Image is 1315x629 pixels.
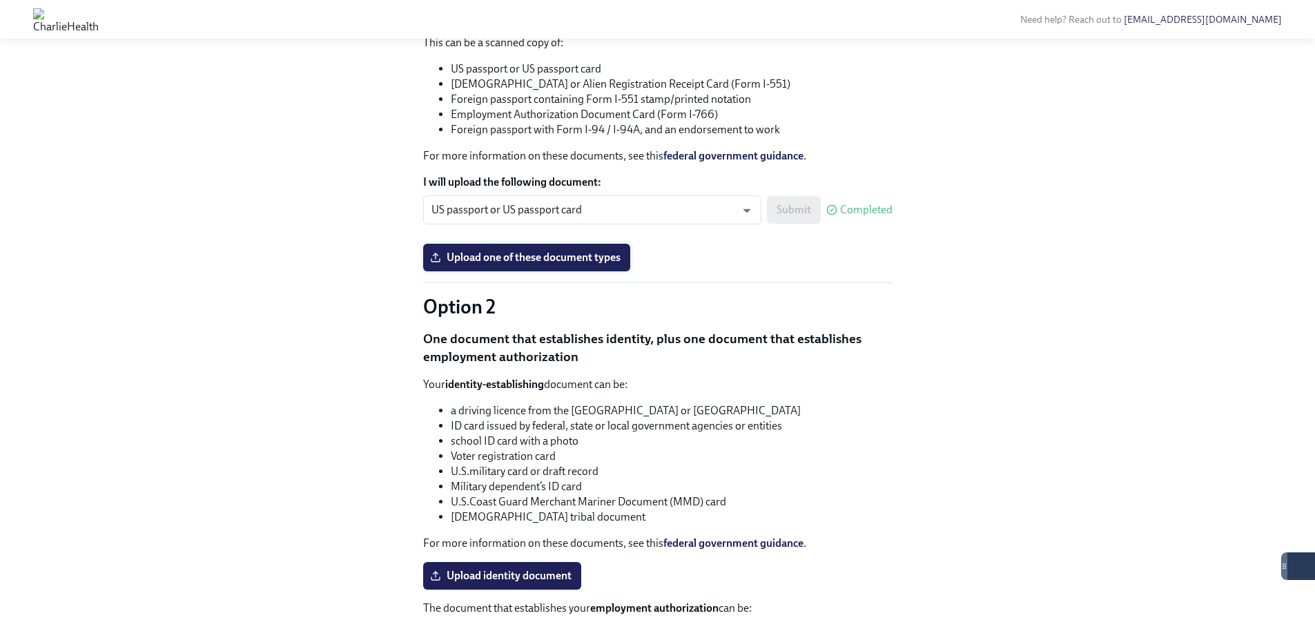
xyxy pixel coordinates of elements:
[451,107,893,122] li: Employment Authorization Document Card (Form I-766)
[423,377,893,392] p: Your document can be:
[1124,14,1282,26] a: [EMAIL_ADDRESS][DOMAIN_NAME]
[423,195,761,224] div: US passport or US passport card
[433,569,572,583] span: Upload identity document
[423,330,893,365] p: One document that establishes identity, plus one document that establishes employment authorization
[423,536,893,551] p: For more information on these documents, see this .
[423,294,893,319] p: Option 2
[423,562,581,590] label: Upload identity document
[33,8,99,30] img: CharlieHealth
[423,175,893,190] label: I will upload the following document:
[423,244,630,271] label: Upload one of these document types
[451,449,893,464] li: Voter registration card
[433,251,621,264] span: Upload one of these document types
[451,61,893,77] li: US passport or US passport card
[451,92,893,107] li: Foreign passport containing Form I-551 stamp/printed notation
[663,149,803,162] a: federal government guidance
[663,536,803,550] a: federal government guidance
[451,77,893,92] li: [DEMOGRAPHIC_DATA] or Alien Registration Receipt Card (Form I-551)
[445,378,544,391] strong: identity-establishing
[451,479,893,494] li: Military dependent’s ID card
[423,148,893,164] p: For more information on these documents, see this .
[1020,14,1282,26] span: Need help? Reach out to
[451,494,893,510] li: U.S.Coast Guard Merchant Mariner Document (MMD) card
[451,122,893,137] li: Foreign passport with Form I-94 / I-94A, and an endorsement to work
[451,510,893,525] li: [DEMOGRAPHIC_DATA] tribal document
[451,403,893,418] li: a driving licence from the [GEOGRAPHIC_DATA] or [GEOGRAPHIC_DATA]
[840,204,893,215] span: Completed
[451,464,893,479] li: U.S.military card or draft record
[451,434,893,449] li: school ID card with a photo
[451,418,893,434] li: ID card issued by federal, state or local government agencies or entities
[590,601,719,615] strong: employment authorization
[423,601,893,616] p: The document that establishes your can be:
[423,35,893,50] p: This can be a scanned copy of:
